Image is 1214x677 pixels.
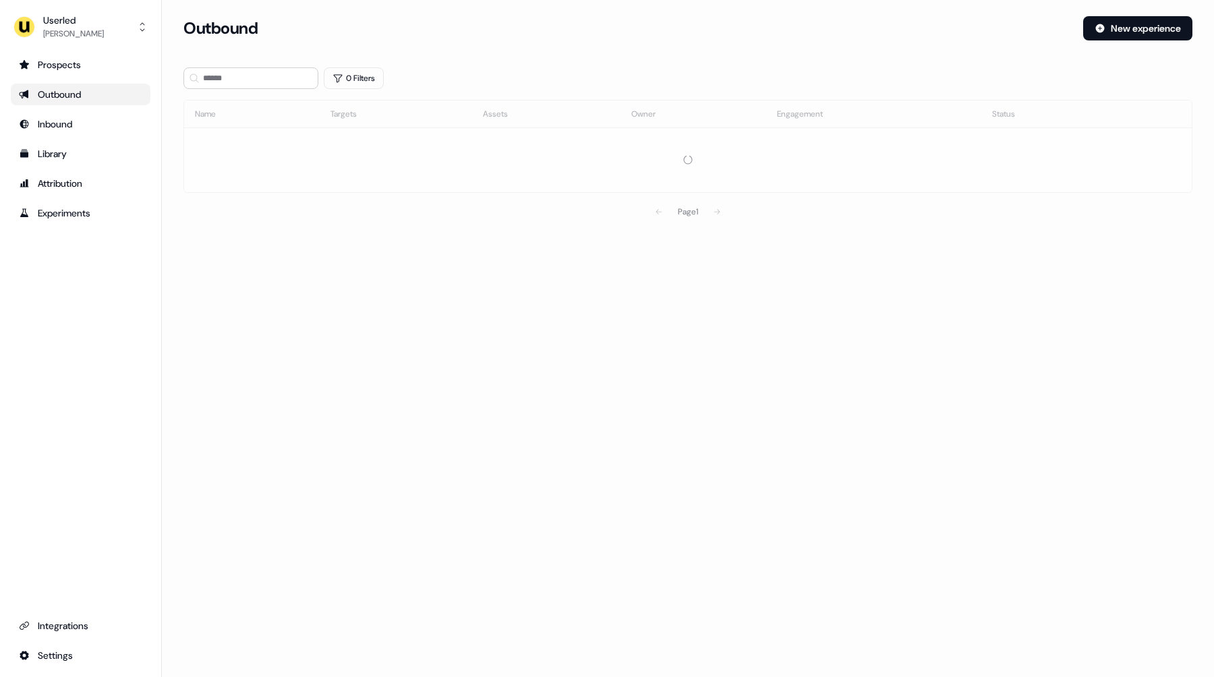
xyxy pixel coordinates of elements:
div: Userled [43,13,104,27]
div: Attribution [19,177,142,190]
button: New experience [1083,16,1192,40]
div: [PERSON_NAME] [43,27,104,40]
a: Go to integrations [11,645,150,666]
button: 0 Filters [324,67,384,89]
div: Integrations [19,619,142,632]
div: Library [19,147,142,160]
a: Go to integrations [11,615,150,637]
a: Go to experiments [11,202,150,224]
div: Inbound [19,117,142,131]
a: Go to templates [11,143,150,165]
a: Go to Inbound [11,113,150,135]
div: Prospects [19,58,142,71]
a: Go to prospects [11,54,150,76]
a: Go to attribution [11,173,150,194]
button: Userled[PERSON_NAME] [11,11,150,43]
div: Settings [19,649,142,662]
a: Go to outbound experience [11,84,150,105]
h3: Outbound [183,18,258,38]
div: Outbound [19,88,142,101]
div: Experiments [19,206,142,220]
